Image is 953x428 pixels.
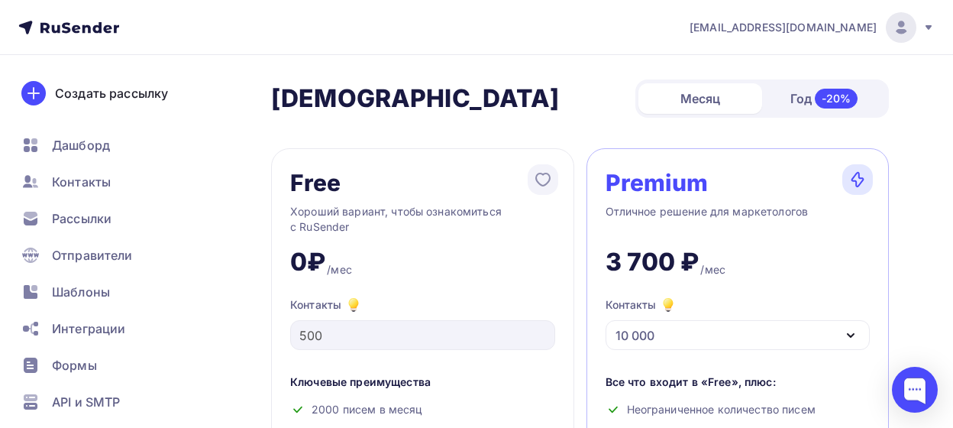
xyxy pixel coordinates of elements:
[55,84,168,102] div: Создать рассылку
[638,83,762,114] div: Месяц
[290,204,555,235] div: Хороший вариант, чтобы ознакомиться с RuSender
[290,247,325,277] div: 0₽
[690,20,877,35] span: [EMAIL_ADDRESS][DOMAIN_NAME]
[606,402,871,417] div: Неограниченное количество писем
[12,167,194,197] a: Контакты
[762,83,886,115] div: Год
[52,246,133,264] span: Отправители
[606,170,709,195] div: Premium
[52,393,120,411] span: API и SMTP
[290,170,341,195] div: Free
[52,319,125,338] span: Интеграции
[615,326,654,345] div: 10 000
[12,240,194,271] a: Отправители
[290,402,555,417] div: 2000 писем в месяц
[327,262,352,277] div: /мес
[12,203,194,234] a: Рассылки
[815,89,858,109] div: -20%
[271,83,560,114] h2: [DEMOGRAPHIC_DATA]
[606,374,871,390] div: Все что входит в «Free», плюс:
[606,247,699,277] div: 3 700 ₽
[52,209,111,228] span: Рассылки
[12,350,194,381] a: Формы
[12,277,194,307] a: Шаблоны
[700,262,725,277] div: /мес
[52,173,111,191] span: Контакты
[290,374,555,390] div: Ключевые преимущества
[690,12,935,43] a: [EMAIL_ADDRESS][DOMAIN_NAME]
[606,296,871,350] button: Контакты 10 000
[52,136,110,154] span: Дашборд
[52,283,110,301] span: Шаблоны
[606,204,871,235] div: Отличное решение для маркетологов
[290,296,555,314] div: Контакты
[52,356,97,374] span: Формы
[12,130,194,160] a: Дашборд
[606,296,677,314] div: Контакты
